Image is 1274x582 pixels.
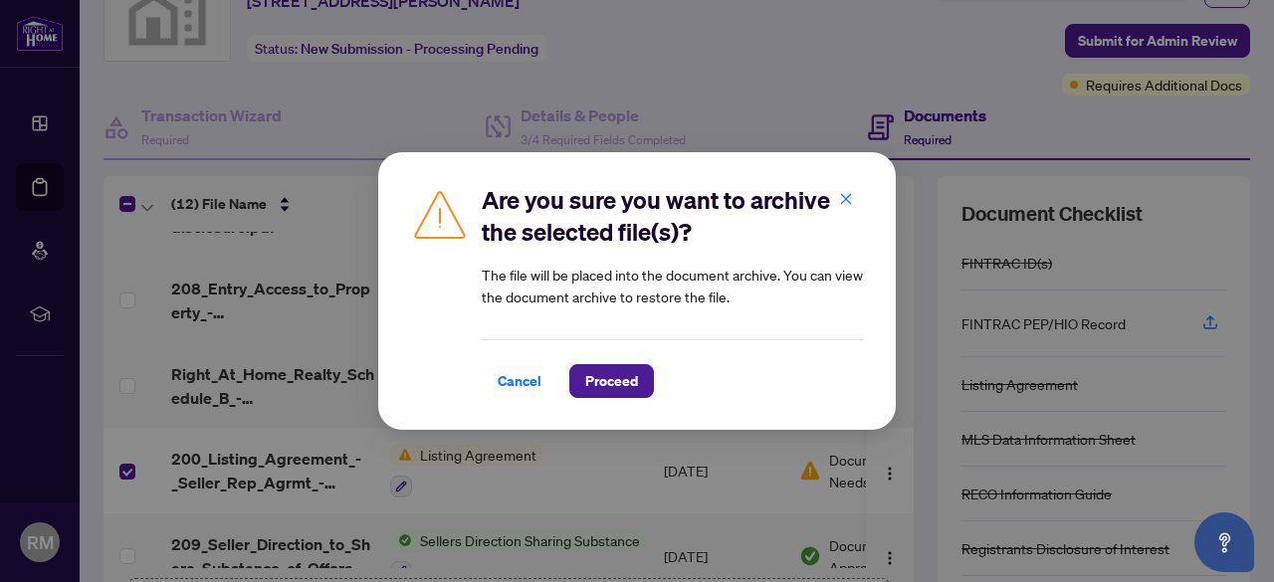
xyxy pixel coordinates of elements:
[498,365,541,397] span: Cancel
[482,184,864,248] h2: Are you sure you want to archive the selected file(s)?
[569,364,654,398] button: Proceed
[585,365,638,397] span: Proceed
[839,192,853,206] span: close
[482,264,864,307] article: The file will be placed into the document archive. You can view the document archive to restore t...
[410,184,470,244] img: Caution Icon
[1194,512,1254,572] button: Open asap
[482,364,557,398] button: Cancel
